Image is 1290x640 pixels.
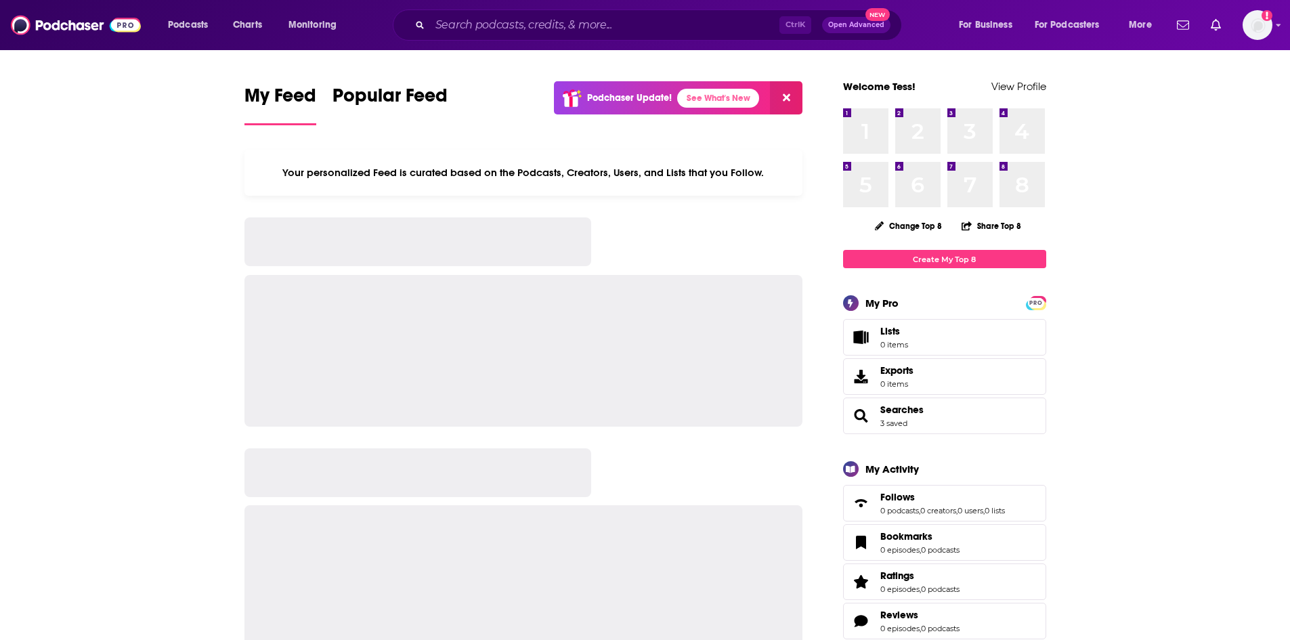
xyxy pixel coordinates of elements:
[332,84,448,125] a: Popular Feed
[880,570,960,582] a: Ratings
[233,16,262,35] span: Charts
[843,524,1046,561] span: Bookmarks
[1028,298,1044,308] span: PRO
[244,84,316,125] a: My Feed
[1026,14,1119,36] button: open menu
[865,8,890,21] span: New
[1028,297,1044,307] a: PRO
[848,572,875,591] a: Ratings
[920,545,921,555] span: ,
[848,533,875,552] a: Bookmarks
[848,406,875,425] a: Searches
[920,506,956,515] a: 0 creators
[244,150,803,196] div: Your personalized Feed is curated based on the Podcasts, Creators, Users, and Lists that you Follow.
[587,92,672,104] p: Podchaser Update!
[880,530,932,542] span: Bookmarks
[677,89,759,108] a: See What's New
[880,379,913,389] span: 0 items
[288,16,337,35] span: Monitoring
[244,84,316,115] span: My Feed
[1119,14,1169,36] button: open menu
[1262,10,1272,21] svg: Add a profile image
[880,624,920,633] a: 0 episodes
[1171,14,1195,37] a: Show notifications dropdown
[1205,14,1226,37] a: Show notifications dropdown
[880,584,920,594] a: 0 episodes
[843,250,1046,268] a: Create My Top 8
[880,570,914,582] span: Ratings
[921,584,960,594] a: 0 podcasts
[880,506,919,515] a: 0 podcasts
[843,319,1046,356] a: Lists
[848,612,875,631] a: Reviews
[158,14,225,36] button: open menu
[843,358,1046,395] a: Exports
[880,404,924,416] a: Searches
[1243,10,1272,40] img: User Profile
[168,16,208,35] span: Podcasts
[822,17,890,33] button: Open AdvancedNew
[880,609,960,621] a: Reviews
[880,325,900,337] span: Lists
[828,22,884,28] span: Open Advanced
[1129,16,1152,35] span: More
[1243,10,1272,40] button: Show profile menu
[406,9,915,41] div: Search podcasts, credits, & more...
[279,14,354,36] button: open menu
[880,491,1005,503] a: Follows
[959,16,1012,35] span: For Business
[920,584,921,594] span: ,
[865,297,899,310] div: My Pro
[880,325,908,337] span: Lists
[921,545,960,555] a: 0 podcasts
[848,494,875,513] a: Follows
[867,217,951,234] button: Change Top 8
[880,364,913,377] span: Exports
[848,328,875,347] span: Lists
[1243,10,1272,40] span: Logged in as tessvanden
[430,14,779,36] input: Search podcasts, credits, & more...
[843,485,1046,521] span: Follows
[880,419,907,428] a: 3 saved
[848,367,875,386] span: Exports
[958,506,983,515] a: 0 users
[843,80,916,93] a: Welcome Tess!
[919,506,920,515] span: ,
[985,506,1005,515] a: 0 lists
[1035,16,1100,35] span: For Podcasters
[956,506,958,515] span: ,
[11,12,141,38] img: Podchaser - Follow, Share and Rate Podcasts
[880,340,908,349] span: 0 items
[880,609,918,621] span: Reviews
[332,84,448,115] span: Popular Feed
[921,624,960,633] a: 0 podcasts
[843,563,1046,600] span: Ratings
[983,506,985,515] span: ,
[991,80,1046,93] a: View Profile
[779,16,811,34] span: Ctrl K
[920,624,921,633] span: ,
[865,463,919,475] div: My Activity
[843,398,1046,434] span: Searches
[880,530,960,542] a: Bookmarks
[224,14,270,36] a: Charts
[961,213,1022,239] button: Share Top 8
[843,603,1046,639] span: Reviews
[949,14,1029,36] button: open menu
[880,491,915,503] span: Follows
[880,545,920,555] a: 0 episodes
